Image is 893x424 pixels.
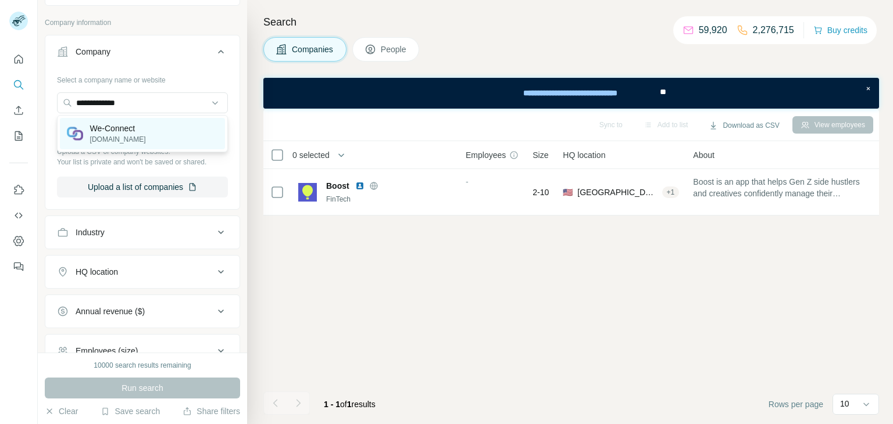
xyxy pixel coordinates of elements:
span: Companies [292,44,334,55]
span: HQ location [563,149,605,161]
button: Clear [45,405,78,417]
p: 2,276,715 [753,23,794,37]
button: Industry [45,218,240,246]
p: 10 [840,398,849,409]
button: Use Surfe on LinkedIn [9,179,28,200]
button: Save search [101,405,160,417]
p: [DOMAIN_NAME] [90,134,146,145]
img: Logo of Boost [298,183,317,202]
div: HQ location [76,266,118,278]
button: Upload a list of companies [57,177,228,197]
img: We-Connect [67,125,83,142]
p: Company information [45,17,240,28]
div: 10000 search results remaining [94,360,191,371]
div: Annual revenue ($) [76,306,145,317]
span: About [693,149,715,161]
img: LinkedIn logo [355,181,365,191]
div: FinTech [326,194,452,204]
div: Industry [76,227,105,238]
span: Boost [326,180,349,192]
button: Use Surfe API [9,205,28,226]
div: Select a company name or website [57,70,228,85]
span: 🇺🇸 [563,186,573,198]
span: results [324,400,376,409]
span: Rows per page [769,398,823,410]
button: Dashboard [9,231,28,251]
button: Search [9,74,28,95]
p: We-Connect [90,123,146,134]
span: Size [533,149,548,161]
div: Employees (size) [76,345,138,357]
button: HQ location [45,258,240,286]
iframe: Banner [263,78,879,109]
button: Annual revenue ($) [45,297,240,325]
h4: Search [263,14,879,30]
button: Share filters [183,405,240,417]
button: Company [45,38,240,70]
button: Download as CSV [701,117,787,134]
p: Your list is private and won't be saved or shared. [57,157,228,167]
span: [GEOGRAPHIC_DATA], [US_STATE] [577,186,657,198]
button: Feedback [9,256,28,277]
span: 1 [347,400,352,409]
span: Boost is an app that helps Gen Z side hustlers and creatives confidently manage their business fi... [693,176,865,199]
button: Enrich CSV [9,100,28,121]
div: Company [76,46,110,58]
div: + 1 [662,187,680,197]
button: My lists [9,125,28,146]
p: 59,920 [699,23,727,37]
button: Employees (size) [45,337,240,365]
span: Employees [466,149,506,161]
span: 2-10 [533,186,549,198]
button: Quick start [9,49,28,70]
span: People [381,44,408,55]
span: 0 selected [292,149,330,161]
span: of [340,400,347,409]
button: Buy credits [813,22,867,38]
span: - [466,177,469,186]
span: 1 - 1 [324,400,340,409]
